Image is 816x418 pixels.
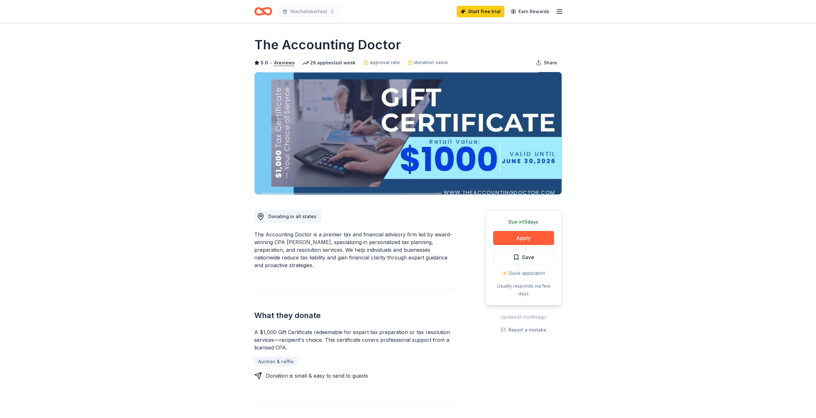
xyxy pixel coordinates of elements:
[493,269,554,277] div: ⚡️ Quick application
[255,72,562,194] img: Image for The Accounting Doctor
[261,59,268,67] span: 5.0
[457,6,504,17] a: Start free trial
[493,282,554,298] div: Usually responds in a few days
[507,6,553,17] a: Earn Rewards
[493,250,554,264] button: Save
[290,8,327,15] span: StachetoberFest
[254,357,298,367] a: Auction & raffle
[522,253,534,261] span: Save
[370,59,400,66] span: approval rate
[408,59,448,66] a: donation value
[268,214,316,219] span: Donating in all states
[254,231,454,269] div: The Accounting Doctor is a premier tax and financial advisory firm led by award-winning CPA [PERS...
[277,5,340,18] button: StachetoberFest
[363,59,400,66] a: approval rate
[254,328,454,351] div: A $1,000 Gift Certificate redeemable for expert tax preparation or tax resolution services—recipi...
[254,310,454,321] h2: What they donate
[544,59,557,67] span: Share
[493,231,554,245] button: Apply
[266,372,368,380] div: Donation is small & easy to send to guests
[254,4,272,19] a: Home
[302,59,356,67] div: 26 applies last week
[254,36,401,54] h1: The Accounting Doctor
[274,59,295,67] button: 4reviews
[493,218,554,226] div: Due in 13 days
[270,60,272,65] span: •
[485,313,562,321] div: Updated 3 months ago
[531,56,562,69] button: Share
[501,326,546,334] button: Report a mistake
[414,59,448,66] span: donation value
